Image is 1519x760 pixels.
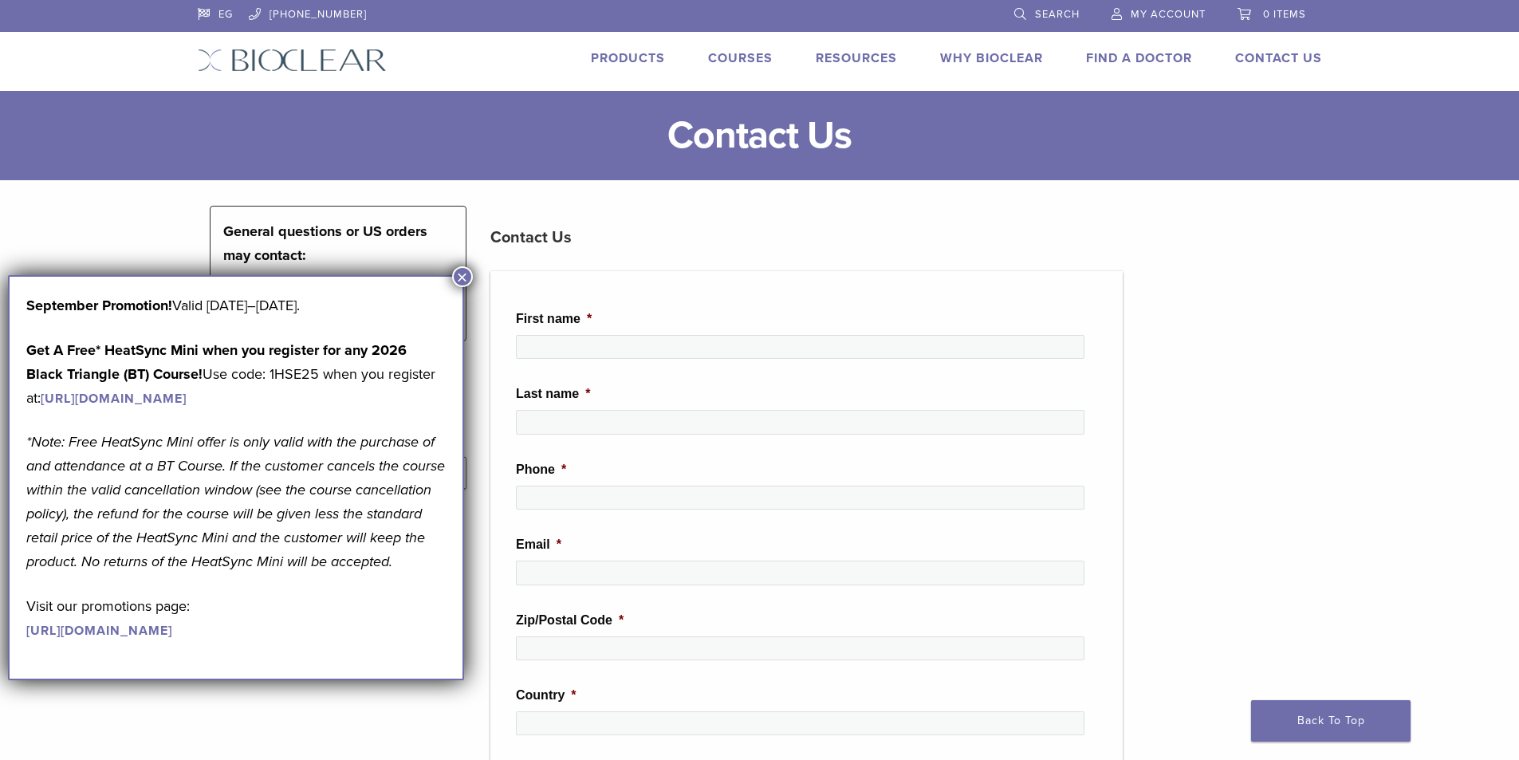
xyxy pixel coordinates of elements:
[591,50,665,66] a: Products
[26,297,172,314] b: September Promotion!
[516,311,592,328] label: First name
[708,50,773,66] a: Courses
[223,222,427,264] strong: General questions or US orders may contact:
[516,462,566,478] label: Phone
[41,391,187,407] a: [URL][DOMAIN_NAME]
[490,219,1123,257] h3: Contact Us
[1086,50,1192,66] a: Find A Doctor
[1263,8,1306,21] span: 0 items
[26,338,446,410] p: Use code: 1HSE25 when you register at:
[1235,50,1322,66] a: Contact Us
[26,341,407,383] strong: Get A Free* HeatSync Mini when you register for any 2026 Black Triangle (BT) Course!
[516,386,590,403] label: Last name
[516,537,561,553] label: Email
[516,687,577,704] label: Country
[26,594,446,642] p: Visit our promotions page:
[26,293,446,317] p: Valid [DATE]–[DATE].
[26,623,172,639] a: [URL][DOMAIN_NAME]
[452,266,473,287] button: Close
[816,50,897,66] a: Resources
[516,612,624,629] label: Zip/Postal Code
[198,49,387,72] img: Bioclear
[940,50,1043,66] a: Why Bioclear
[1035,8,1080,21] span: Search
[26,433,445,570] em: *Note: Free HeatSync Mini offer is only valid with the purchase of and attendance at a BT Course....
[1251,700,1411,742] a: Back To Top
[1131,8,1206,21] span: My Account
